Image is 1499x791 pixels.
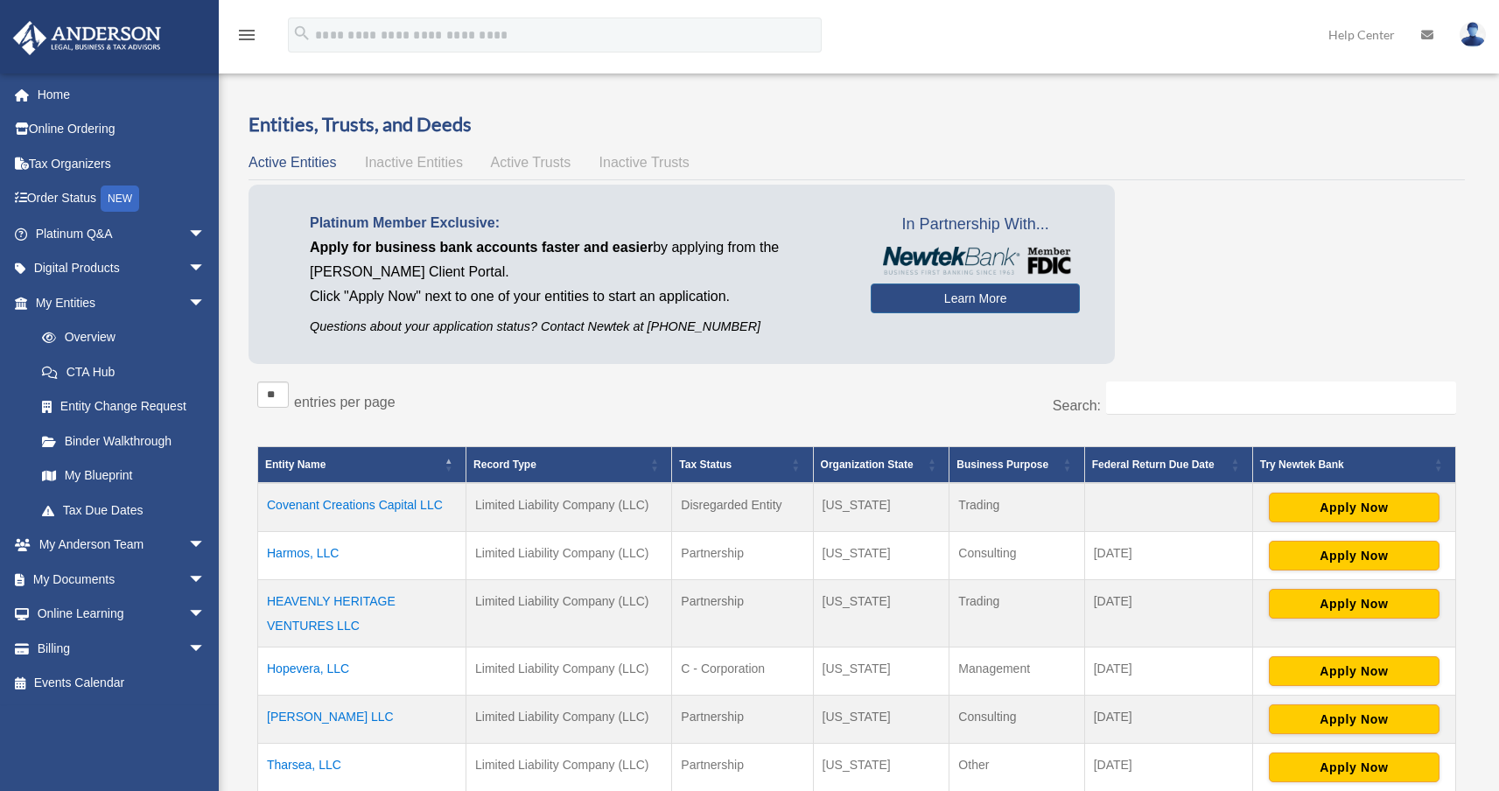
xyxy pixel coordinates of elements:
[813,647,949,695] td: [US_STATE]
[1269,752,1439,782] button: Apply Now
[1053,398,1101,413] label: Search:
[466,695,672,743] td: Limited Liability Company (LLC)
[12,562,232,597] a: My Documentsarrow_drop_down
[1084,579,1252,647] td: [DATE]
[292,24,312,43] i: search
[466,647,672,695] td: Limited Liability Company (LLC)
[879,247,1071,275] img: NewtekBankLogoSM.png
[12,77,232,112] a: Home
[1084,531,1252,579] td: [DATE]
[949,531,1084,579] td: Consulting
[310,240,653,255] span: Apply for business bank accounts faster and easier
[188,597,223,633] span: arrow_drop_down
[473,458,536,471] span: Record Type
[25,458,223,493] a: My Blueprint
[258,531,466,579] td: Harmos, LLC
[1269,541,1439,570] button: Apply Now
[12,285,223,320] a: My Entitiesarrow_drop_down
[258,446,466,483] th: Entity Name: Activate to invert sorting
[25,354,223,389] a: CTA Hub
[258,647,466,695] td: Hopevera, LLC
[1260,454,1429,475] div: Try Newtek Bank
[188,251,223,287] span: arrow_drop_down
[310,284,844,309] p: Click "Apply Now" next to one of your entities to start an application.
[672,695,813,743] td: Partnership
[466,446,672,483] th: Record Type: Activate to sort
[188,528,223,563] span: arrow_drop_down
[265,458,326,471] span: Entity Name
[249,155,336,170] span: Active Entities
[25,320,214,355] a: Overview
[672,647,813,695] td: C - Corporation
[491,155,571,170] span: Active Trusts
[249,111,1465,138] h3: Entities, Trusts, and Deeds
[1269,493,1439,522] button: Apply Now
[466,579,672,647] td: Limited Liability Company (LLC)
[1084,695,1252,743] td: [DATE]
[813,695,949,743] td: [US_STATE]
[12,666,232,701] a: Events Calendar
[12,597,232,632] a: Online Learningarrow_drop_down
[1092,458,1215,471] span: Federal Return Due Date
[813,531,949,579] td: [US_STATE]
[310,235,844,284] p: by applying from the [PERSON_NAME] Client Portal.
[466,483,672,532] td: Limited Liability Company (LLC)
[466,531,672,579] td: Limited Liability Company (LLC)
[1084,446,1252,483] th: Federal Return Due Date: Activate to sort
[12,631,232,666] a: Billingarrow_drop_down
[365,155,463,170] span: Inactive Entities
[949,647,1084,695] td: Management
[258,695,466,743] td: [PERSON_NAME] LLC
[949,579,1084,647] td: Trading
[12,216,232,251] a: Platinum Q&Aarrow_drop_down
[813,579,949,647] td: [US_STATE]
[672,579,813,647] td: Partnership
[25,423,223,458] a: Binder Walkthrough
[949,483,1084,532] td: Trading
[1460,22,1486,47] img: User Pic
[1252,446,1455,483] th: Try Newtek Bank : Activate to sort
[956,458,1048,471] span: Business Purpose
[599,155,690,170] span: Inactive Trusts
[12,251,232,286] a: Digital Productsarrow_drop_down
[310,211,844,235] p: Platinum Member Exclusive:
[25,389,223,424] a: Entity Change Request
[672,446,813,483] th: Tax Status: Activate to sort
[236,24,257,45] i: menu
[8,21,166,55] img: Anderson Advisors Platinum Portal
[12,146,232,181] a: Tax Organizers
[672,531,813,579] td: Partnership
[12,528,232,563] a: My Anderson Teamarrow_drop_down
[188,631,223,667] span: arrow_drop_down
[101,185,139,212] div: NEW
[821,458,914,471] span: Organization State
[813,483,949,532] td: [US_STATE]
[12,112,232,147] a: Online Ordering
[949,446,1084,483] th: Business Purpose: Activate to sort
[310,316,844,338] p: Questions about your application status? Contact Newtek at [PHONE_NUMBER]
[1084,647,1252,695] td: [DATE]
[188,285,223,321] span: arrow_drop_down
[188,562,223,598] span: arrow_drop_down
[1269,589,1439,619] button: Apply Now
[949,695,1084,743] td: Consulting
[12,181,232,217] a: Order StatusNEW
[258,579,466,647] td: HEAVENLY HERITAGE VENTURES LLC
[871,211,1080,239] span: In Partnership With...
[1269,656,1439,686] button: Apply Now
[1269,704,1439,734] button: Apply Now
[258,483,466,532] td: Covenant Creations Capital LLC
[25,493,223,528] a: Tax Due Dates
[813,446,949,483] th: Organization State: Activate to sort
[188,216,223,252] span: arrow_drop_down
[672,483,813,532] td: Disregarded Entity
[871,283,1080,313] a: Learn More
[679,458,732,471] span: Tax Status
[236,31,257,45] a: menu
[294,395,396,409] label: entries per page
